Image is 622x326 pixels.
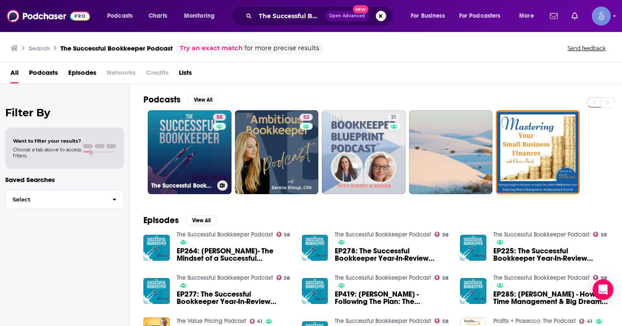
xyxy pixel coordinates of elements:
[284,276,290,280] span: 58
[460,278,486,304] img: EP285: Bruce Gerstenfeld - How Time Management & Big Dreams Create Successful Bookkeepers
[335,291,450,305] a: EP419: Peter Cook - Following The Plan: The Bookkeeper’s Journey
[213,114,226,121] a: 58
[180,43,243,53] a: Try an exact match
[6,197,105,202] span: Select
[459,10,501,22] span: For Podcasters
[184,10,215,22] span: Monitoring
[442,320,448,323] span: 58
[143,215,217,226] a: EpisodesView All
[29,66,58,83] a: Podcasts
[329,14,365,18] span: Open Advanced
[107,66,136,83] span: Networks
[179,66,192,83] a: Lists
[276,275,290,280] a: 58
[460,235,486,261] img: EP225: The Successful Bookkeeper Year-In-Review Show!
[68,66,96,83] a: Episodes
[325,11,369,21] button: Open AdvancedNew
[435,275,448,280] a: 58
[244,43,319,53] span: for more precise results
[302,278,328,304] a: EP419: Peter Cook - Following The Plan: The Bookkeeper’s Journey
[592,6,611,26] span: Logged in as Spiral5-G1
[255,9,325,23] input: Search podcasts, credits, & more...
[235,110,319,194] a: 52
[601,276,607,280] span: 58
[178,9,226,23] button: open menu
[10,66,19,83] a: All
[353,5,368,13] span: New
[587,320,592,323] span: 41
[592,6,611,26] img: User Profile
[593,232,607,237] a: 58
[13,147,81,159] span: Choose a tab above to access filters.
[177,231,273,238] a: The Successful Bookkeeper Podcast
[284,233,290,237] span: 58
[276,232,290,237] a: 58
[493,291,608,305] a: EP285: Bruce Gerstenfeld - How Time Management & Big Dreams Create Successful Bookkeepers
[593,279,613,300] div: Open Intercom Messenger
[177,274,273,281] a: The Successful Bookkeeper Podcast
[565,45,608,52] button: Send feedback
[187,95,219,105] button: View All
[411,10,445,22] span: For Business
[250,319,263,324] a: 41
[493,274,590,281] a: The Successful Bookkeeper Podcast
[143,9,172,23] a: Charts
[7,8,90,24] img: Podchaser - Follow, Share and Rate Podcasts
[29,44,50,52] h3: Search
[335,247,450,262] a: EP278: The Successful Bookkeeper Year-In-Review Show! Part 2
[493,291,608,305] span: EP285: [PERSON_NAME] - How Time Management & Big Dreams Create Successful Bookkeepers
[322,110,406,194] a: 31
[546,9,561,23] a: Show notifications dropdown
[146,66,168,83] span: Credits
[442,276,448,280] span: 58
[454,9,513,23] button: open menu
[5,176,124,184] p: Saved Searches
[493,317,576,325] a: Profits + Prosecco: The Podcast
[186,215,217,226] button: View All
[143,215,179,226] h2: Episodes
[240,6,402,26] div: Search podcasts, credits, & more...
[149,10,167,22] span: Charts
[442,233,448,237] span: 58
[302,235,328,261] img: EP278: The Successful Bookkeeper Year-In-Review Show! Part 2
[519,10,534,22] span: More
[493,247,608,262] a: EP225: The Successful Bookkeeper Year-In-Review Show!
[568,9,581,23] a: Show notifications dropdown
[335,317,431,325] a: The Successful Bookkeeper Podcast
[593,275,607,280] a: 58
[335,274,431,281] a: The Successful Bookkeeper Podcast
[601,233,607,237] span: 58
[405,9,456,23] button: open menu
[300,114,313,121] a: 52
[257,320,262,323] span: 41
[148,110,232,194] a: 58The Successful Bookkeeper Podcast
[387,114,400,121] a: 31
[13,138,81,144] span: Want to filter your results?
[177,247,292,262] span: EP264: [PERSON_NAME]- The Mindset of a Successful Bookkeeper
[5,190,124,209] button: Select
[177,291,292,305] a: EP277: The Successful Bookkeeper Year-In-Review Show! Part 1
[513,9,545,23] button: open menu
[107,10,133,22] span: Podcasts
[579,319,592,324] a: 41
[435,232,448,237] a: 58
[143,235,170,261] img: EP264: Geraldine Carter- The Mindset of a Successful Bookkeeper
[151,182,214,189] h3: The Successful Bookkeeper Podcast
[143,278,170,304] img: EP277: The Successful Bookkeeper Year-In-Review Show! Part 1
[303,113,309,122] span: 52
[335,231,431,238] a: The Successful Bookkeeper Podcast
[143,94,219,105] a: PodcastsView All
[101,9,144,23] button: open menu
